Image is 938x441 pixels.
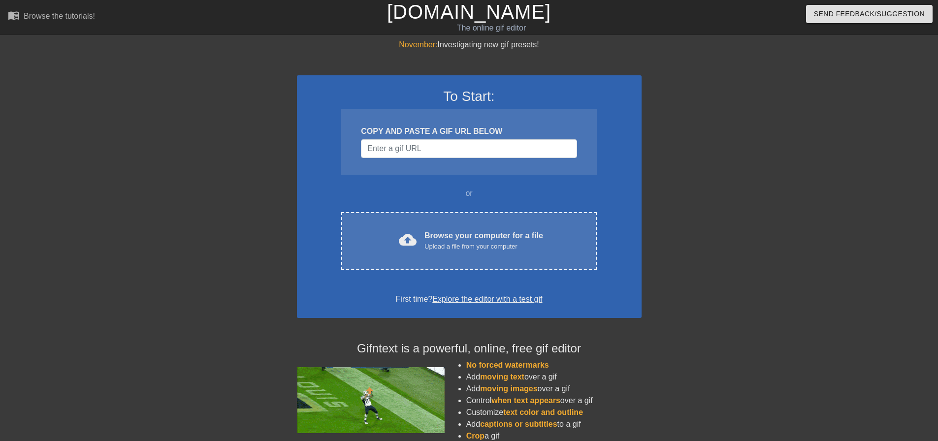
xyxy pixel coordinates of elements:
span: moving images [480,384,537,393]
h4: Gifntext is a powerful, online, free gif editor [297,342,642,356]
a: Explore the editor with a test gif [432,295,542,303]
li: Control over a gif [466,395,642,407]
div: The online gif editor [318,22,665,34]
h3: To Start: [310,88,629,105]
img: football_small.gif [297,367,445,433]
li: Customize [466,407,642,418]
div: or [323,188,616,199]
span: captions or subtitles [480,420,557,428]
span: No forced watermarks [466,361,549,369]
button: Send Feedback/Suggestion [806,5,933,23]
div: First time? [310,293,629,305]
span: when text appears [491,396,560,405]
span: November: [399,40,437,49]
div: Browse the tutorials! [24,12,95,20]
input: Username [361,139,577,158]
span: cloud_upload [399,231,417,249]
li: Add to a gif [466,418,642,430]
span: moving text [480,373,524,381]
span: text color and outline [503,408,583,416]
li: Add over a gif [466,371,642,383]
a: Browse the tutorials! [8,9,95,25]
li: Add over a gif [466,383,642,395]
a: [DOMAIN_NAME] [387,1,551,23]
div: Investigating new gif presets! [297,39,642,51]
div: Upload a file from your computer [424,242,543,252]
div: Browse your computer for a file [424,230,543,252]
span: Crop [466,432,485,440]
span: Send Feedback/Suggestion [814,8,925,20]
div: COPY AND PASTE A GIF URL BELOW [361,126,577,137]
span: menu_book [8,9,20,21]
